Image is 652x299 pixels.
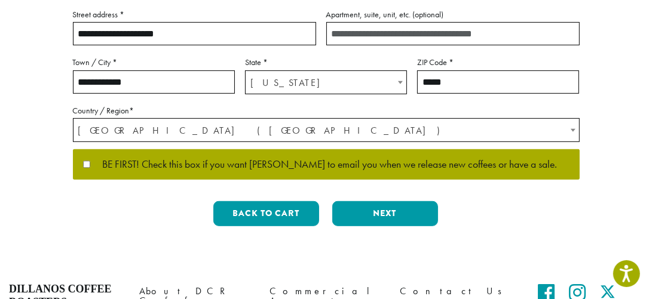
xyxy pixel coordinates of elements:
label: Apartment, suite, unit, etc. [326,7,580,22]
label: State [245,55,407,70]
label: Street address [73,7,316,22]
span: Missouri [246,71,406,94]
button: Back to cart [213,201,319,226]
span: United States (US) [74,119,579,142]
label: ZIP Code [417,55,579,70]
span: Country / Region [73,118,580,142]
span: (optional) [413,9,444,20]
a: Contact Us [400,283,513,299]
span: BE FIRST! Check this box if you want [PERSON_NAME] to email you when we release new coffees or ha... [90,159,557,170]
input: BE FIRST! Check this box if you want [PERSON_NAME] to email you when we release new coffees or ha... [83,161,91,168]
button: Next [332,201,438,226]
span: State [245,70,407,94]
label: Town / City [73,55,235,70]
